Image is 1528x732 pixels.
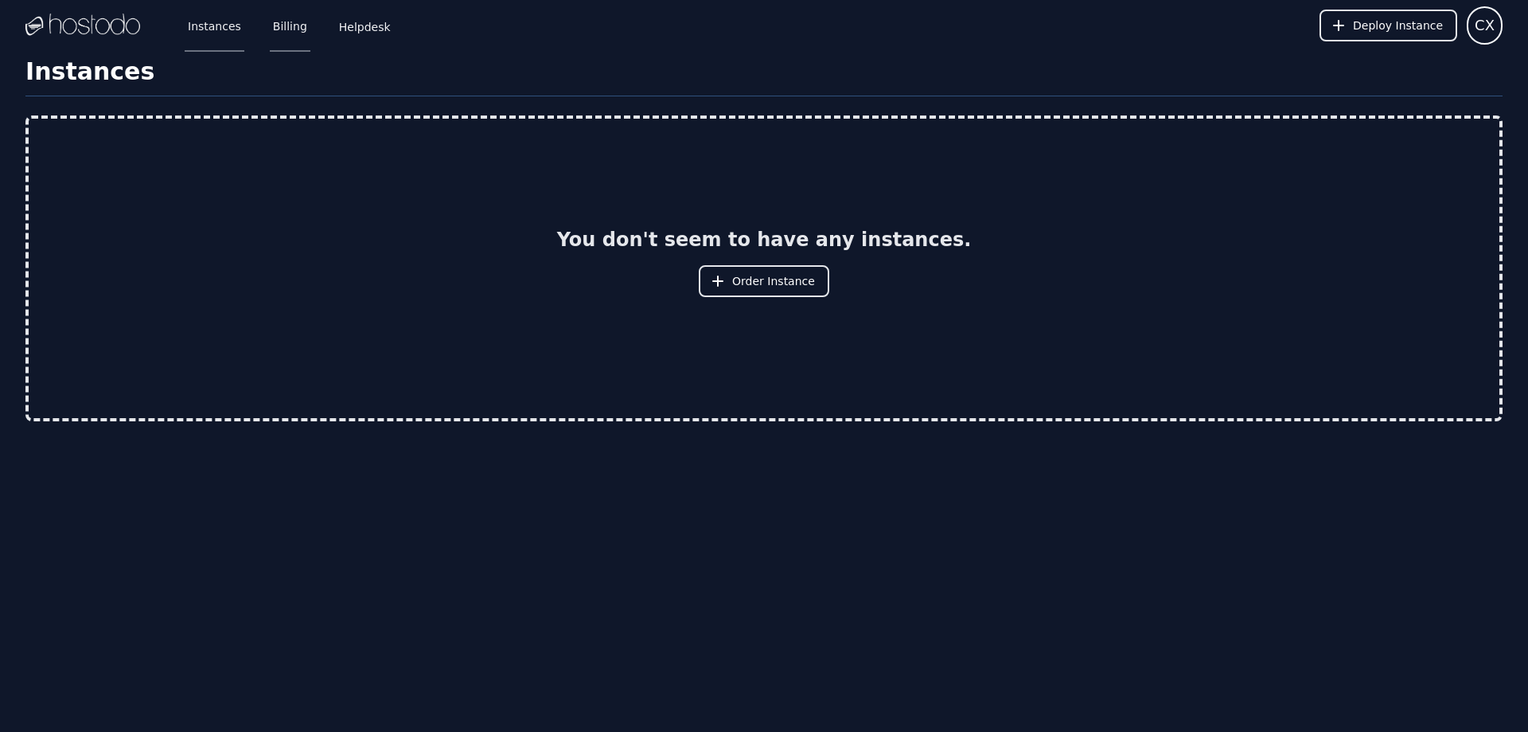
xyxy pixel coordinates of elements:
span: Order Instance [732,273,815,289]
img: Logo [25,14,140,37]
h2: You don't seem to have any instances. [557,227,972,252]
button: Deploy Instance [1319,10,1457,41]
h1: Instances [25,57,1503,96]
button: Order Instance [699,265,829,297]
span: CX [1475,14,1495,37]
span: Deploy Instance [1353,18,1443,33]
button: User menu [1467,6,1503,45]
